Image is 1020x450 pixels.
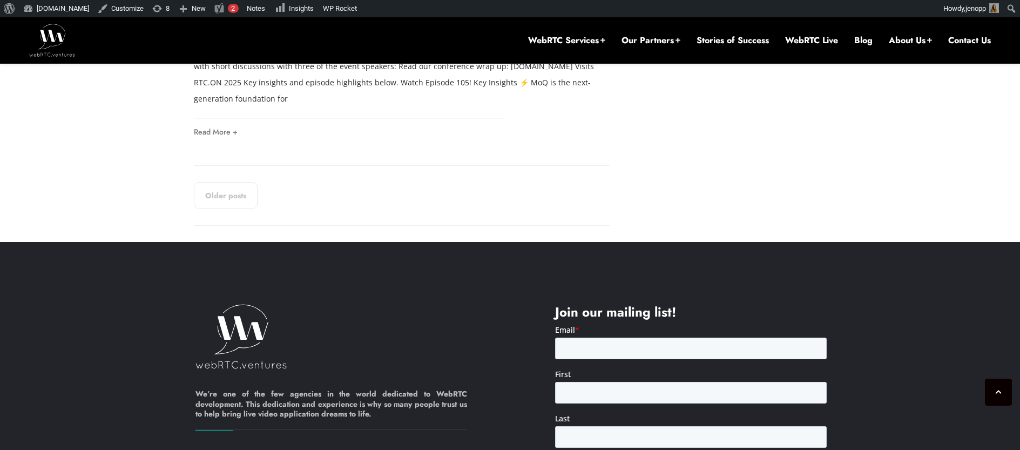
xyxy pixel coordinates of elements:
h6: We’re one of the few agencies in the world dedicated to WebRTC development. This dedication and e... [195,389,467,430]
span: Insights [289,4,314,12]
nav: Posts [194,165,610,226]
h4: Join our mailing list! [555,304,827,320]
a: Stories of Success [697,35,769,46]
a: Contact Us [948,35,991,46]
p: Host [PERSON_NAME] was live from the RTC.ON 2025 conference in [GEOGRAPHIC_DATA], [GEOGRAPHIC_DAT... [194,42,610,107]
a: Read More + [194,128,238,136]
span: 2 [231,4,235,12]
a: WebRTC Services [528,35,605,46]
span: jenopp [965,4,986,12]
img: WebRTC.ventures [29,24,75,56]
a: WebRTC Live [785,35,838,46]
a: About Us [889,35,932,46]
a: Blog [854,35,873,46]
a: Older posts [194,182,258,209]
a: Our Partners [622,35,680,46]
